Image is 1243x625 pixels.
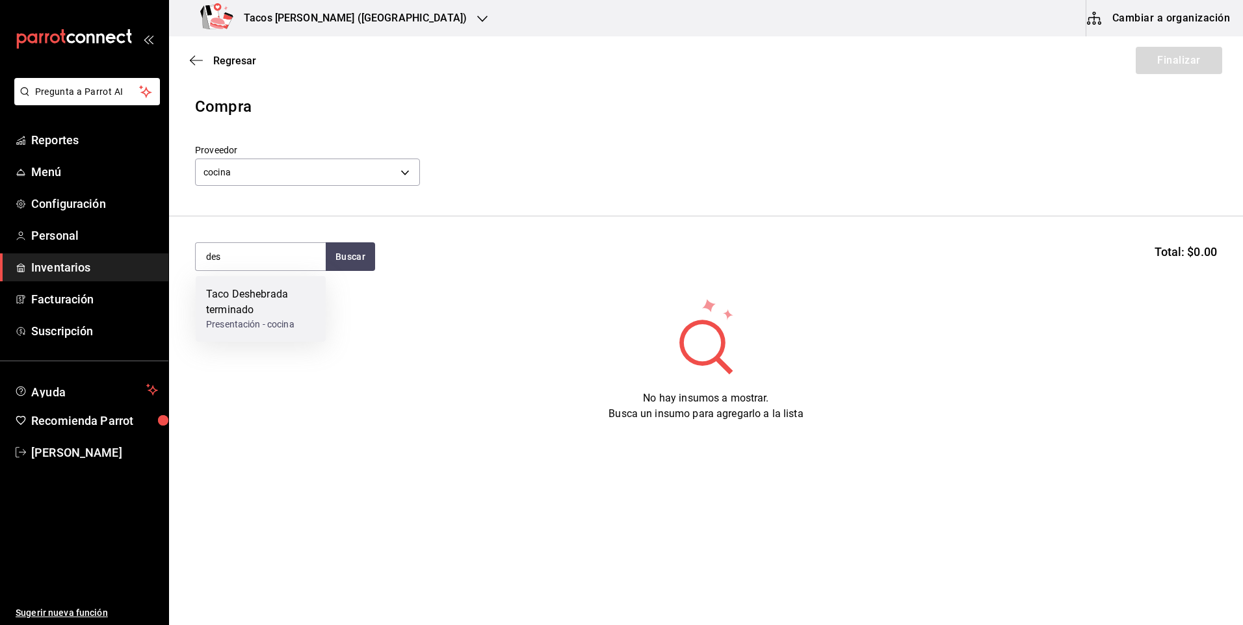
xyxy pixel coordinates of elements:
[195,95,1217,118] div: Compra
[190,55,256,67] button: Regresar
[31,444,158,461] span: [PERSON_NAME]
[1155,243,1217,261] span: Total: $0.00
[143,34,153,44] button: open_drawer_menu
[14,78,160,105] button: Pregunta a Parrot AI
[31,131,158,149] span: Reportes
[9,94,160,108] a: Pregunta a Parrot AI
[31,163,158,181] span: Menú
[608,392,803,420] span: No hay insumos a mostrar. Busca un insumo para agregarlo a la lista
[16,606,158,620] span: Sugerir nueva función
[196,243,326,270] input: Buscar insumo
[195,146,420,155] label: Proveedor
[31,227,158,244] span: Personal
[206,287,315,318] div: Taco Deshebrada terminado
[31,290,158,308] span: Facturación
[206,318,315,331] div: Presentación - cocina
[326,242,375,271] button: Buscar
[213,55,256,67] span: Regresar
[195,159,420,186] div: cocina
[31,412,158,429] span: Recomienda Parrot
[31,382,141,398] span: Ayuda
[31,322,158,340] span: Suscripción
[233,10,467,26] h3: Tacos [PERSON_NAME] ([GEOGRAPHIC_DATA])
[35,85,140,99] span: Pregunta a Parrot AI
[31,195,158,212] span: Configuración
[31,259,158,276] span: Inventarios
